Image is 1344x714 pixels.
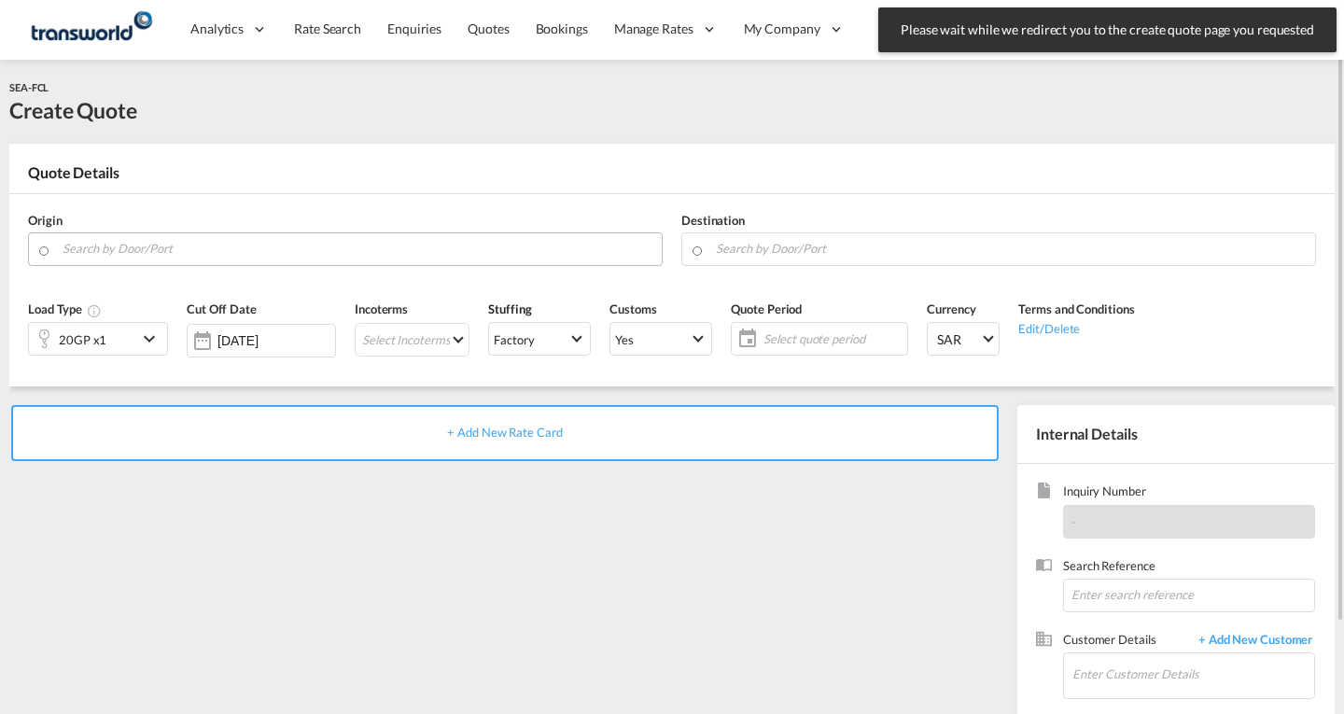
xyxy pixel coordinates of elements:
md-select: Select Incoterms [355,323,469,357]
span: Quote Period [731,301,802,316]
input: Select [217,333,335,348]
md-select: Select Stuffing: Factory [488,322,591,356]
span: Inquiry Number [1063,483,1315,504]
span: Incoterms [355,301,408,316]
md-icon: icon-chevron-down [138,328,166,350]
input: Enter Customer Details [1072,653,1314,695]
input: Search by Door/Port [716,232,1306,265]
md-icon: icon-information-outline [87,303,102,318]
div: Factory [494,332,534,347]
div: 20GP x1icon-chevron-down [28,322,168,356]
span: Bookings [536,21,588,36]
span: Stuffing [488,301,531,316]
span: SAR [937,330,980,349]
md-select: Select Customs: Yes [609,322,712,356]
span: Select quote period [763,330,903,347]
span: Search Reference [1063,557,1315,579]
span: SEA-FCL [9,81,49,93]
div: Edit/Delete [1018,318,1134,337]
span: Manage Rates [614,20,693,38]
span: Quotes [468,21,509,36]
md-icon: icon-calendar [732,328,754,350]
div: 20GP x1 [59,327,106,353]
span: Rate Search [294,21,361,36]
span: Customs [609,301,656,316]
div: Internal Details [1017,405,1335,463]
span: Terms and Conditions [1018,301,1134,316]
span: + Add New Customer [1189,631,1315,652]
img: 1a84b2306ded11f09c1219774cd0a0fe.png [28,8,154,50]
span: Currency [927,301,975,316]
span: Please wait while we redirect you to the create quote page you requested [895,21,1320,39]
span: Origin [28,213,62,228]
span: My Company [744,20,820,38]
span: + Add New Rate Card [447,425,562,440]
span: Enquiries [387,21,441,36]
div: + Add New Rate Card [11,405,999,461]
span: Customer Details [1063,631,1189,652]
span: Analytics [190,20,244,38]
span: Cut Off Date [187,301,257,316]
span: Select quote period [759,326,907,352]
span: - [1071,514,1076,529]
div: Yes [615,332,634,347]
span: Destination [681,213,745,228]
div: Create Quote [9,95,137,125]
input: Enter search reference [1063,579,1315,612]
span: Load Type [28,301,102,316]
div: Quote Details [9,162,1335,192]
input: Search by Door/Port [63,232,652,265]
md-select: Select Currency: ﷼ SARSaudi Arabia Riyal [927,322,1000,356]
